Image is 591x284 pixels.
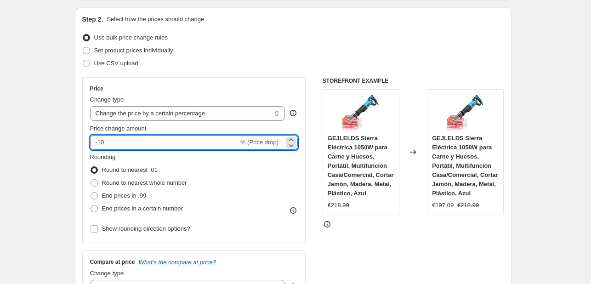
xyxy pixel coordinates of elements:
[240,139,278,146] span: % (Price drop)
[102,192,147,199] span: End prices in .99
[102,166,158,173] span: Round to nearest .01
[82,15,103,24] h2: Step 2.
[90,258,135,266] h3: Compare at price
[323,77,504,85] h6: STOREFRONT EXAMPLE
[328,201,349,210] div: €218.99
[90,96,124,103] span: Change type
[102,179,187,186] span: Round to nearest whole number
[90,85,103,92] h3: Price
[107,15,204,24] p: Select how the prices should change
[289,108,298,118] div: help
[432,201,454,210] div: €197.09
[328,135,394,197] span: GEJLELDS Sierra Eléctrica 1050W para Carne y Huesos, Portátil, Multifunción Casa/Comercial, Corta...
[102,225,190,232] span: Show rounding direction options?
[447,94,484,131] img: 618Dg91tKwL_80x.jpg
[94,60,138,67] span: Use CSV upload
[432,135,498,197] span: GEJLELDS Sierra Eléctrica 1050W para Carne y Huesos, Portátil, Multifunción Casa/Comercial, Corta...
[90,270,124,277] span: Change type
[102,205,183,212] span: End prices in a certain number
[342,94,379,131] img: 618Dg91tKwL_80x.jpg
[94,34,168,41] span: Use bulk price change rules
[90,125,147,132] span: Price change amount
[90,135,239,150] input: -15
[457,201,479,210] strike: €218.99
[139,259,216,266] button: What's the compare at price?
[90,153,116,160] span: Rounding
[94,47,173,54] span: Set product prices individually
